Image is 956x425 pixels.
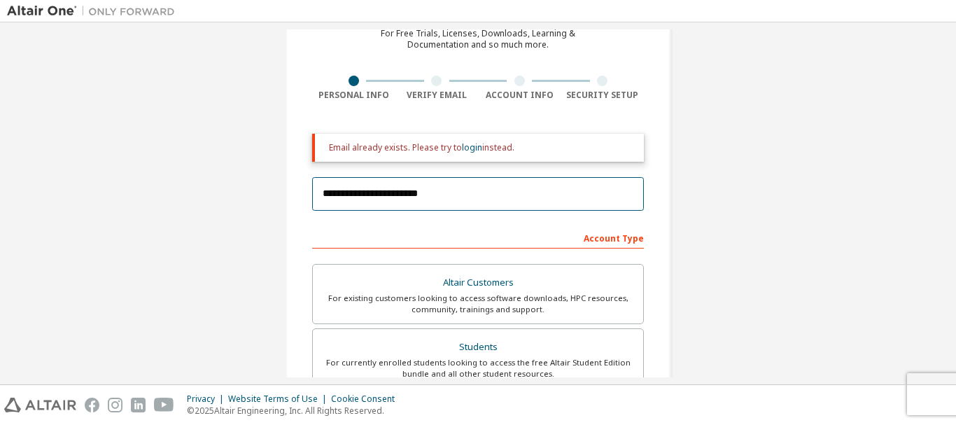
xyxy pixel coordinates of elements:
[395,90,479,101] div: Verify Email
[462,141,482,153] a: login
[329,142,633,153] div: Email already exists. Please try to instead.
[312,90,395,101] div: Personal Info
[331,393,403,405] div: Cookie Consent
[154,398,174,412] img: youtube.svg
[321,357,635,379] div: For currently enrolled students looking to access the free Altair Student Edition bundle and all ...
[561,90,645,101] div: Security Setup
[131,398,146,412] img: linkedin.svg
[108,398,122,412] img: instagram.svg
[187,393,228,405] div: Privacy
[228,393,331,405] div: Website Terms of Use
[187,405,403,417] p: © 2025 Altair Engineering, Inc. All Rights Reserved.
[321,293,635,315] div: For existing customers looking to access software downloads, HPC resources, community, trainings ...
[381,28,575,50] div: For Free Trials, Licenses, Downloads, Learning & Documentation and so much more.
[85,398,99,412] img: facebook.svg
[478,90,561,101] div: Account Info
[321,337,635,357] div: Students
[321,273,635,293] div: Altair Customers
[7,4,182,18] img: Altair One
[4,398,76,412] img: altair_logo.svg
[312,226,644,249] div: Account Type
